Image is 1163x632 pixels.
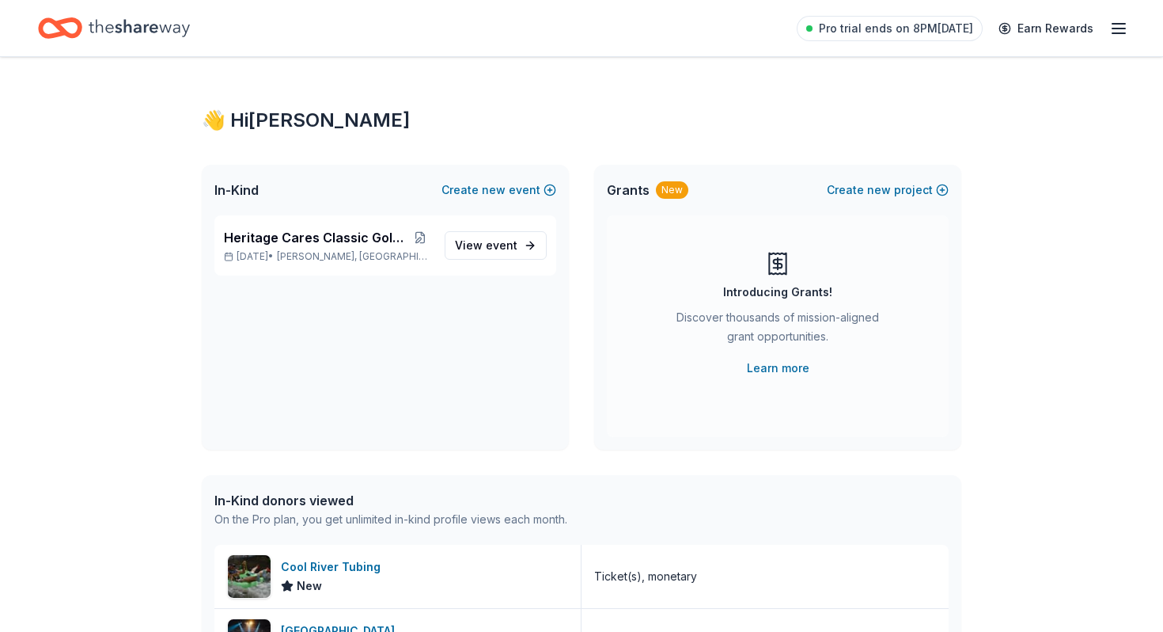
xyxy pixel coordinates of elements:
[989,14,1103,43] a: Earn Rewards
[297,577,322,596] span: New
[827,181,949,200] button: Createnewproject
[441,181,556,200] button: Createnewevent
[445,231,547,260] a: View event
[224,250,432,263] p: [DATE] •
[867,181,891,200] span: new
[594,567,697,586] div: Ticket(s), monetary
[214,181,259,200] span: In-Kind
[214,491,567,510] div: In-Kind donors viewed
[607,181,650,200] span: Grants
[747,359,809,378] a: Learn more
[202,108,961,133] div: 👋 Hi [PERSON_NAME]
[214,510,567,529] div: On the Pro plan, you get unlimited in-kind profile views each month.
[819,19,973,38] span: Pro trial ends on 8PM[DATE]
[455,236,517,255] span: View
[228,555,271,598] img: Image for Cool River Tubing
[38,10,190,47] a: Home
[486,238,517,252] span: event
[224,228,409,247] span: Heritage Cares Classic Golf Tournament
[277,250,432,263] span: [PERSON_NAME], [GEOGRAPHIC_DATA]
[797,16,983,41] a: Pro trial ends on 8PM[DATE]
[281,558,387,577] div: Cool River Tubing
[656,181,688,199] div: New
[670,308,885,352] div: Discover thousands of mission-aligned grant opportunities.
[482,181,506,200] span: new
[723,283,832,302] div: Introducing Grants!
